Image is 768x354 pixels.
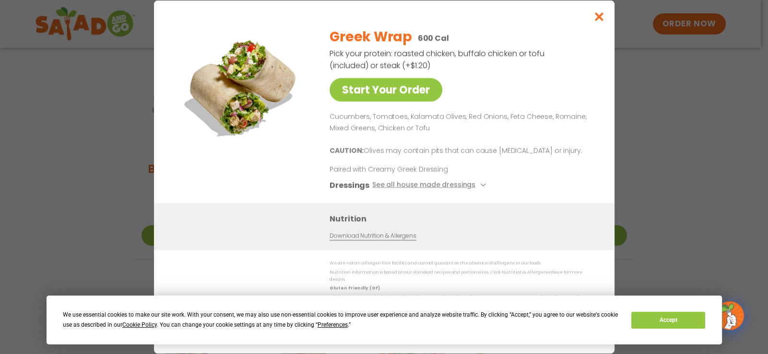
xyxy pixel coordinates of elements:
[330,213,600,225] h3: Nutrition
[330,285,379,291] strong: Gluten Friendly (GF)
[330,294,595,308] p: While our menu includes ingredients that are made without gluten, our restaurants are not gluten ...
[330,146,364,155] b: CAUTION:
[330,179,369,191] h3: Dressings
[47,296,722,344] div: Cookie Consent Prompt
[318,321,348,328] span: Preferences
[716,302,743,329] img: wpChatIcon
[372,179,488,191] button: See all house made dressings
[330,78,442,102] a: Start Your Order
[330,145,591,157] p: Olives may contain pits that can cause [MEDICAL_DATA] or injury.
[330,231,416,240] a: Download Nutrition & Allergens
[122,321,157,328] span: Cookie Policy
[63,310,620,330] div: We use essential cookies to make our site work. With your consent, we may also use non-essential ...
[583,0,614,33] button: Close modal
[330,260,595,267] p: We are not an allergen free facility and cannot guarantee the absence of allergens in our foods.
[417,32,449,44] p: 600 Cal
[330,47,545,71] p: Pick your protein: roasted chicken, buffalo chicken or tofu (included) or steak (+$1.20)
[330,27,412,47] h2: Greek Wrap
[631,312,705,329] button: Accept
[176,20,310,154] img: Featured product photo for Greek Wrap
[330,111,591,134] p: Cucumbers, Tomatoes, Kalamata Olives, Red Onions, Feta Cheese, Romaine, Mixed Greens, Chicken or ...
[330,164,507,174] p: Paired with Creamy Greek Dressing
[330,269,595,284] p: Nutrition information is based on our standard recipes and portion sizes. Click Nutrition & Aller...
